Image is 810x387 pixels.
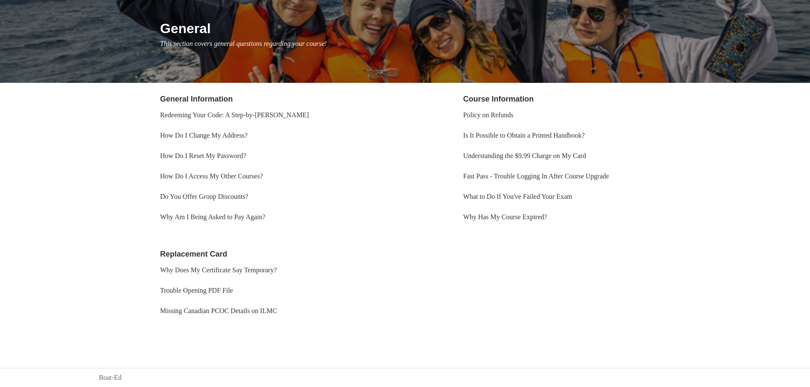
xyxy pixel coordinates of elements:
a: How Do I Change My Address? [160,132,248,139]
a: Redeeming Your Code: A Step-by-[PERSON_NAME] [160,111,309,119]
a: Understanding the $9.99 Charge on My Card [463,152,586,159]
a: What to Do If You've Failed Your Exam [463,193,572,200]
a: General Information [160,95,233,103]
a: Boat-Ed [99,373,122,383]
p: This section covers general questions regarding your course! [160,39,711,49]
a: Why Am I Being Asked to Pay Again? [160,213,266,220]
a: Why Has My Course Expired? [463,213,547,220]
a: How Do I Access My Other Courses? [160,172,263,180]
h1: General [160,18,711,39]
a: Trouble Opening PDF File [160,287,233,294]
a: Course Information [463,95,534,103]
a: Replacement Card [160,250,227,258]
a: Why Does My Certificate Say Temporary? [160,266,277,274]
a: Do You Offer Group Discounts? [160,193,248,200]
a: How Do I Reset My Password? [160,152,246,159]
a: Policy on Refunds [463,111,513,119]
a: Missing Canadian PCOC Details on ILMC [160,307,277,314]
a: Is It Possible to Obtain a Printed Handbook? [463,132,585,139]
a: Fast Pass - Trouble Logging In After Course Upgrade [463,172,609,180]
